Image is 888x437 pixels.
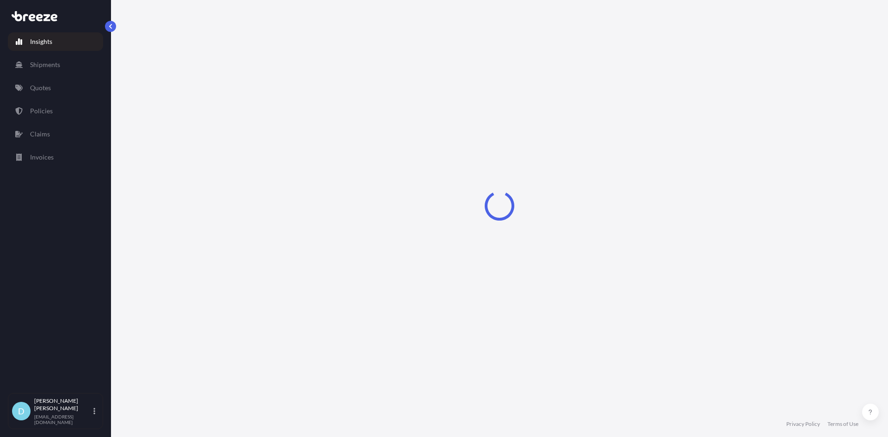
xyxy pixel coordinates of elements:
p: Quotes [30,83,51,92]
p: Invoices [30,153,54,162]
a: Privacy Policy [786,420,820,428]
span: D [18,406,25,416]
a: Invoices [8,148,103,166]
p: Claims [30,129,50,139]
p: [PERSON_NAME] [PERSON_NAME] [34,397,92,412]
a: Shipments [8,55,103,74]
p: Policies [30,106,53,116]
a: Quotes [8,79,103,97]
p: [EMAIL_ADDRESS][DOMAIN_NAME] [34,414,92,425]
a: Terms of Use [827,420,858,428]
p: Shipments [30,60,60,69]
p: Insights [30,37,52,46]
a: Claims [8,125,103,143]
a: Policies [8,102,103,120]
a: Insights [8,32,103,51]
